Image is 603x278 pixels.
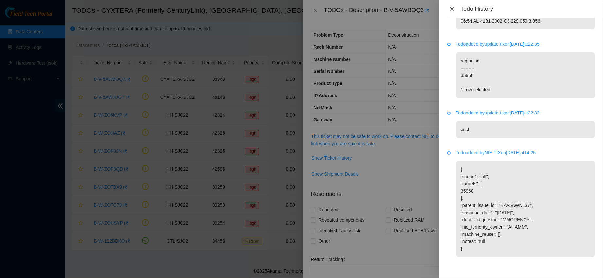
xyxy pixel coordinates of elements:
button: Close [447,6,457,12]
span: close [449,6,455,11]
p: Todo added by update-tix on [DATE] at 22:35 [456,41,595,48]
div: Todo History [460,5,595,12]
p: { "scope": "full", "targets": [ 35968 ], "parent_issue_id": "B-V-5AWN137", "suspend_date": "[DATE... [456,161,595,257]
p: region_id --------- 35968 1 row selected [456,52,595,98]
p: essl [456,121,595,138]
p: Todo added by NIE-TIX on [DATE] at 14:25 [456,149,595,156]
p: Todo added by update-tix on [DATE] at 22:32 [456,109,595,116]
